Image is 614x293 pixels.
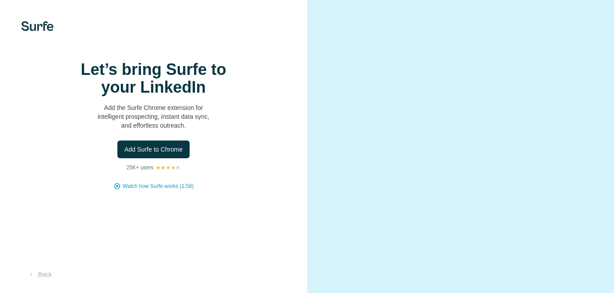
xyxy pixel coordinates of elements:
p: 25K+ users [126,164,153,172]
img: Surfe's logo [21,21,54,31]
p: Add the Surfe Chrome extension for intelligent prospecting, instant data sync, and effortless out... [65,103,242,130]
button: Add Surfe to Chrome [117,141,190,158]
span: Add Surfe to Chrome [124,145,183,154]
img: Rating Stars [155,165,181,170]
button: Watch how Surfe works (1:58) [123,182,194,190]
h1: Let’s bring Surfe to your LinkedIn [65,61,242,96]
button: Back [21,266,58,282]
